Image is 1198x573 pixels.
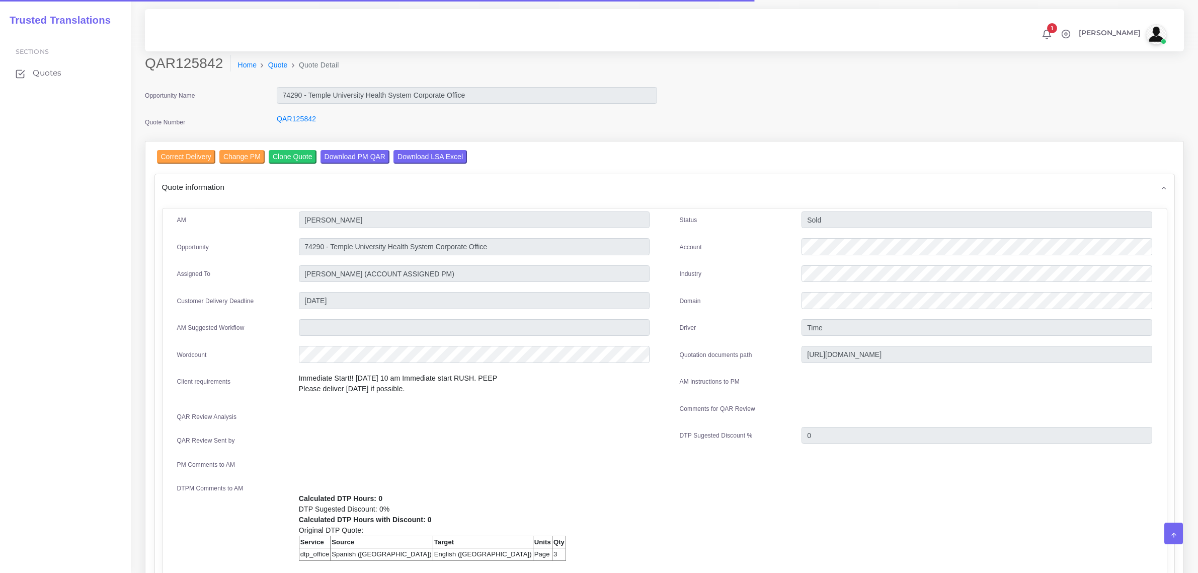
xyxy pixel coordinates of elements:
div: DTP Sugested Discount: 0% Original DTP Quote: [291,483,657,561]
label: Opportunity [177,243,209,252]
input: Clone Quote [269,150,316,164]
label: Industry [680,269,702,278]
label: Driver [680,323,696,332]
span: Quote information [162,181,225,193]
th: Target [433,536,533,548]
th: Source [331,536,433,548]
div: Quote information [155,174,1174,200]
td: Spanish ([GEOGRAPHIC_DATA]) [331,548,433,561]
label: AM instructions to PM [680,377,740,386]
b: Calculated DTP Hours with Discount: 0 [299,516,432,524]
label: Customer Delivery Deadline [177,297,254,306]
input: Download LSA Excel [393,150,467,164]
label: PM Comments to AM [177,460,235,469]
a: Quote [268,60,288,70]
td: Page [533,548,552,561]
td: dtp_office [299,548,331,561]
input: Correct Delivery [157,150,215,164]
label: AM Suggested Workflow [177,323,245,332]
input: Change PM [219,150,265,164]
input: pm [299,265,650,282]
img: avatar [1146,24,1166,44]
label: Client requirements [177,377,231,386]
a: Trusted Translations [3,12,111,29]
label: Status [680,216,697,225]
td: 3 [552,548,566,561]
label: Assigned To [177,269,211,278]
a: Home [237,60,257,70]
span: [PERSON_NAME] [1079,29,1141,36]
label: Comments for QAR Review [680,404,755,413]
th: Qty [552,536,566,548]
label: Quotation documents path [680,350,752,360]
a: [PERSON_NAME]avatar [1074,24,1170,44]
label: Wordcount [177,350,207,360]
td: English ([GEOGRAPHIC_DATA]) [433,548,533,561]
label: Domain [680,297,701,306]
label: Quote Number [145,118,185,127]
label: Account [680,243,702,252]
span: 1 [1047,23,1057,33]
h2: QAR125842 [145,55,230,72]
th: Service [299,536,331,548]
label: AM [177,216,186,225]
label: QAR Review Sent by [177,436,235,445]
label: QAR Review Analysis [177,412,237,421]
a: 1 [1038,29,1056,40]
a: QAR125842 [277,115,316,123]
li: Quote Detail [288,60,339,70]
p: Immediate Start!! [DATE] 10 am Immediate start RUSH. PEEP Please deliver [DATE] if possible. [299,373,650,394]
b: Calculated DTP Hours: 0 [299,494,382,503]
input: Download PM QAR [321,150,389,164]
label: Opportunity Name [145,91,195,100]
h2: Trusted Translations [3,14,111,26]
th: Units [533,536,552,548]
label: DTP Sugested Discount % [680,431,753,440]
span: Quotes [33,67,61,79]
label: DTPM Comments to AM [177,484,244,493]
a: Quotes [8,62,123,84]
span: Sections [16,48,49,55]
